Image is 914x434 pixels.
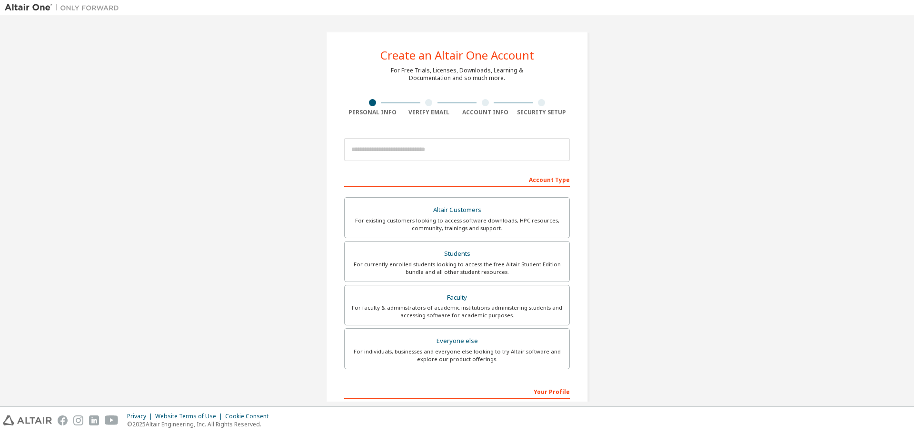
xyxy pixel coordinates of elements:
div: For individuals, businesses and everyone else looking to try Altair software and explore our prod... [350,348,564,363]
div: Faculty [350,291,564,304]
div: Altair Customers [350,203,564,217]
img: facebook.svg [58,415,68,425]
div: For faculty & administrators of academic institutions administering students and accessing softwa... [350,304,564,319]
div: Privacy [127,413,155,420]
div: For existing customers looking to access software downloads, HPC resources, community, trainings ... [350,217,564,232]
img: instagram.svg [73,415,83,425]
div: Account Info [457,109,514,116]
div: For Free Trials, Licenses, Downloads, Learning & Documentation and so much more. [391,67,523,82]
div: Security Setup [514,109,570,116]
div: Everyone else [350,334,564,348]
div: Website Terms of Use [155,413,225,420]
div: For currently enrolled students looking to access the free Altair Student Edition bundle and all ... [350,261,564,276]
div: Students [350,247,564,261]
img: youtube.svg [105,415,119,425]
img: Altair One [5,3,124,12]
div: Verify Email [401,109,457,116]
div: Account Type [344,172,570,187]
p: © 2025 Altair Engineering, Inc. All Rights Reserved. [127,420,274,428]
div: Your Profile [344,384,570,399]
img: linkedin.svg [89,415,99,425]
div: Create an Altair One Account [380,50,534,61]
div: Cookie Consent [225,413,274,420]
img: altair_logo.svg [3,415,52,425]
div: Personal Info [344,109,401,116]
